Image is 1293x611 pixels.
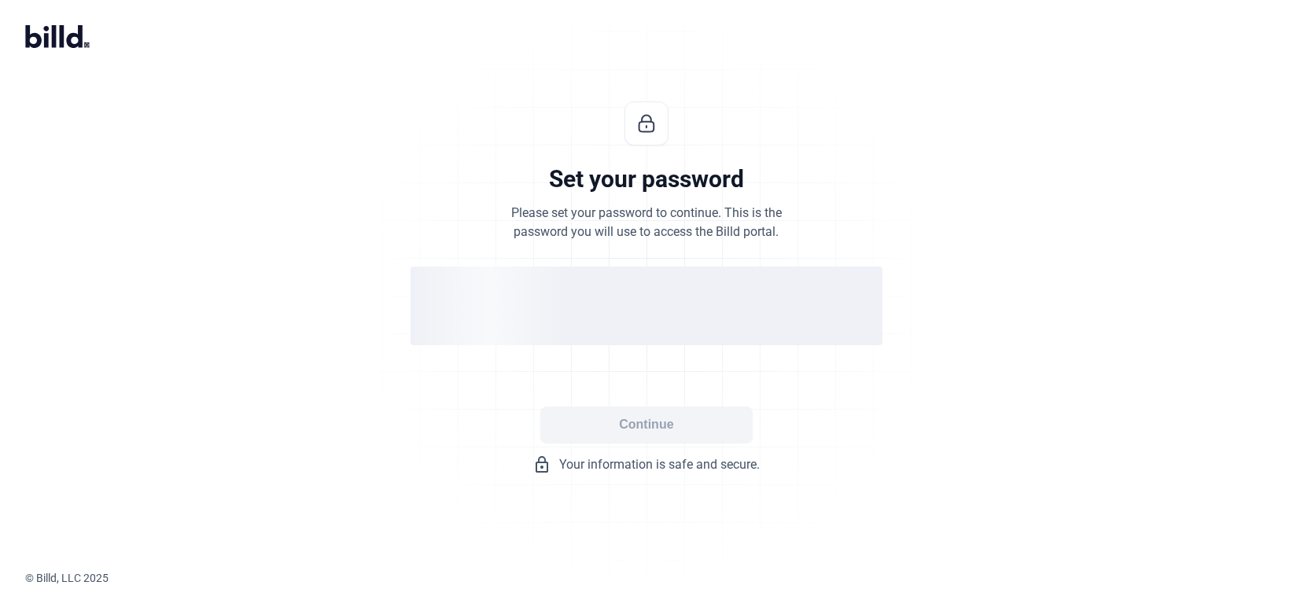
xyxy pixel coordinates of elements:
div: loading [411,267,882,345]
mat-icon: lock_outline [533,455,552,474]
div: Please set your password to continue. This is the password you will use to access the Billd portal. [511,204,782,241]
div: © Billd, LLC 2025 [25,570,1293,586]
div: Your information is safe and secure. [411,455,882,474]
button: Continue [540,407,753,443]
div: Set your password [549,164,744,194]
